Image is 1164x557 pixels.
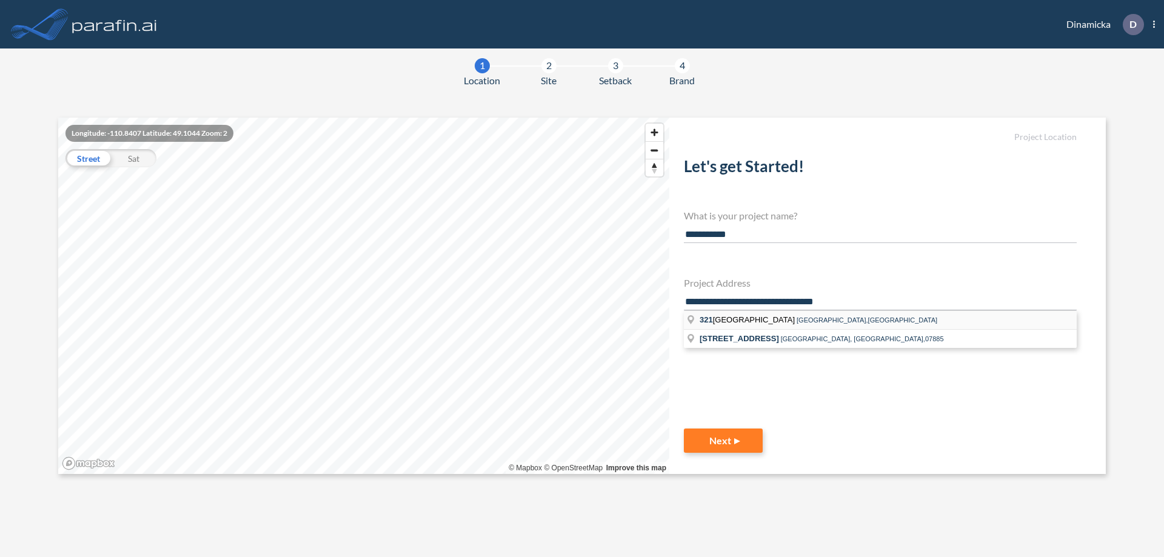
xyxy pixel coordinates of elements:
a: OpenStreetMap [544,464,603,472]
div: Sat [111,149,156,167]
button: Next [684,429,763,453]
h4: Project Address [684,277,1077,289]
span: Setback [599,73,632,88]
div: Longitude: -110.8407 Latitude: 49.1044 Zoom: 2 [65,125,233,142]
h5: Project Location [684,132,1077,142]
span: Zoom out [646,142,663,159]
button: Reset bearing to north [646,159,663,176]
span: [GEOGRAPHIC_DATA], [GEOGRAPHIC_DATA],07885 [781,335,944,342]
span: Brand [669,73,695,88]
span: [GEOGRAPHIC_DATA] [700,315,797,324]
h4: What is your project name? [684,210,1077,221]
canvas: Map [58,118,669,474]
div: Street [65,149,111,167]
h2: Let's get Started! [684,157,1077,181]
div: 1 [475,58,490,73]
a: Mapbox [509,464,542,472]
img: logo [70,12,159,36]
span: Site [541,73,557,88]
button: Zoom out [646,141,663,159]
span: Location [464,73,500,88]
span: [STREET_ADDRESS] [700,334,779,343]
a: Improve this map [606,464,666,472]
div: 3 [608,58,623,73]
a: Mapbox homepage [62,456,115,470]
div: 4 [675,58,690,73]
div: Dinamicka [1048,14,1155,35]
div: 2 [541,58,557,73]
span: 321 [700,315,713,324]
button: Zoom in [646,124,663,141]
span: [GEOGRAPHIC_DATA],[GEOGRAPHIC_DATA] [797,316,937,324]
p: D [1129,19,1137,30]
